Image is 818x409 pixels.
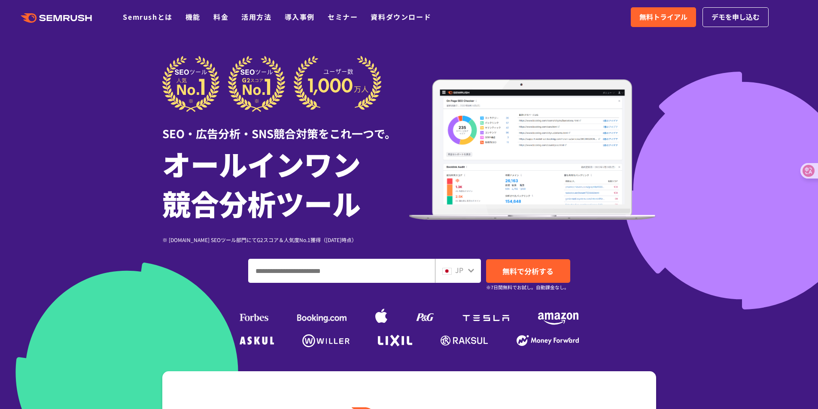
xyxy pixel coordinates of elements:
[185,12,201,22] a: 機能
[249,259,435,282] input: ドメイン、キーワードまたはURLを入力してください
[162,236,409,244] div: ※ [DOMAIN_NAME] SEOツール部門にてG2スコア＆人気度No.1獲得（[DATE]時点）
[486,259,570,283] a: 無料で分析する
[328,12,358,22] a: セミナー
[502,266,553,276] span: 無料で分析する
[631,7,696,27] a: 無料トライアル
[639,12,687,23] span: 無料トライアル
[162,144,409,223] h1: オールインワン 競合分析ツール
[702,7,769,27] a: デモを申し込む
[123,12,172,22] a: Semrushとは
[455,265,463,275] span: JP
[162,112,409,142] div: SEO・広告分析・SNS競合対策をこれ一つで。
[486,283,569,291] small: ※7日間無料でお試し。自動課金なし。
[285,12,315,22] a: 導入事例
[712,12,760,23] span: デモを申し込む
[213,12,228,22] a: 料金
[241,12,271,22] a: 活用方法
[371,12,431,22] a: 資料ダウンロード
